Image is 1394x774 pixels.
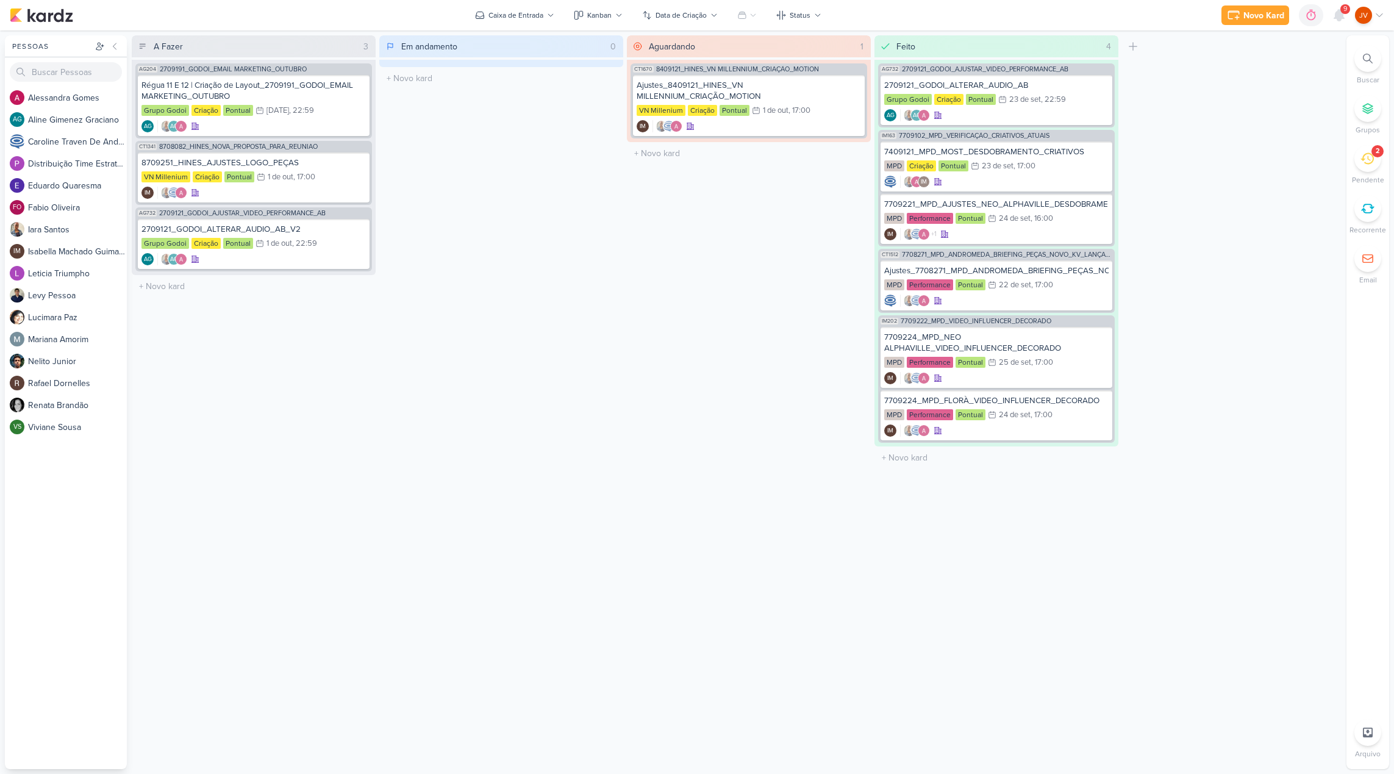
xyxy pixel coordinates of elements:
[1009,96,1041,104] div: 23 de set
[910,176,923,188] img: Alessandra Gomes
[903,228,915,240] img: Iara Santos
[141,157,366,168] div: 8709251_HINES_AJUSTES_LOGO_PEÇAS
[956,213,985,224] div: Pontual
[292,240,317,248] div: , 22:59
[877,449,1116,467] input: + Novo kard
[157,120,187,132] div: Colaboradores: Iara Santos, Aline Gimenez Graciano, Alessandra Gomes
[884,109,896,121] div: Criador(a): Aline Gimenez Graciano
[1356,124,1380,135] p: Grupos
[141,224,366,235] div: 2709121_GODOI_ALTERAR_AUDIO_AB_V2
[144,257,152,263] p: AG
[884,295,896,307] div: Criador(a): Caroline Traven De Andrade
[902,66,1068,73] span: 2709121_GODOI_AJUSTAR_VIDEO_PERFORMANCE_AB
[28,421,127,434] div: V i v i a n e S o u s a
[884,176,896,188] img: Caroline Traven De Andrade
[900,176,930,188] div: Colaboradores: Iara Santos, Alessandra Gomes, Isabella Machado Guimarães
[907,279,953,290] div: Performance
[1346,45,1389,85] li: Ctrl + F
[268,173,293,181] div: 1 de out
[910,372,923,384] img: Caroline Traven De Andrade
[918,425,930,437] img: Alessandra Gomes
[640,124,646,130] p: IM
[907,409,953,420] div: Performance
[884,372,896,384] div: Isabella Machado Guimarães
[918,109,930,121] img: Alessandra Gomes
[28,377,127,390] div: R a f a e l D o r n e l l e s
[28,201,127,214] div: F a b i o O l i v e i r a
[884,228,896,240] div: Criador(a): Isabella Machado Guimarães
[1013,162,1035,170] div: , 17:00
[884,295,896,307] img: Caroline Traven De Andrade
[999,359,1031,367] div: 25 de set
[763,107,788,115] div: 1 de out
[910,109,923,121] div: Aline Gimenez Graciano
[956,357,985,368] div: Pontual
[930,229,937,239] span: +1
[266,240,292,248] div: 1 de out
[999,411,1031,419] div: 24 de set
[1352,174,1384,185] p: Pendente
[884,395,1109,406] div: 7709224_MPD_FLORÀ_VIDEO_INFLUENCER_DECORADO
[884,228,896,240] div: Isabella Machado Guimarães
[28,333,127,346] div: M a r i a n a A m o r i m
[1243,9,1284,22] div: Novo Kard
[28,311,127,324] div: L u c i m a r a P a z
[159,210,326,217] span: 2709121_GODOI_AJUSTAR_VIDEO_PERFORMANCE_AB
[160,253,173,265] img: Iara Santos
[637,80,861,102] div: Ajustes_8409121_HINES_VN MILLENNIUM_CRIAÇÃO_MOTION
[637,105,685,116] div: VN Millenium
[160,187,173,199] img: Iara Santos
[10,112,24,127] div: Aline Gimenez Graciano
[10,8,73,23] img: kardz.app
[884,409,904,420] div: MPD
[1355,748,1381,759] p: Arquivo
[884,357,904,368] div: MPD
[887,232,893,238] p: IM
[881,132,896,139] span: IM163
[168,253,180,265] div: Aline Gimenez Graciano
[170,124,178,130] p: AG
[887,428,893,434] p: IM
[141,253,154,265] div: Aline Gimenez Graciano
[224,171,254,182] div: Pontual
[191,238,221,249] div: Criação
[144,124,152,130] p: AG
[913,113,921,119] p: AG
[903,425,915,437] img: Iara Santos
[910,228,923,240] img: Caroline Traven De Andrade
[293,173,315,181] div: , 17:00
[652,120,682,132] div: Colaboradores: Iara Santos, Caroline Traven De Andrade, Alessandra Gomes
[160,66,307,73] span: 2709191_GODOI_EMAIL MARKETING_OUTUBRO
[1359,10,1368,21] p: JV
[1359,274,1377,285] p: Email
[1357,74,1379,85] p: Buscar
[10,156,24,171] img: Distribuição Time Estratégico
[999,215,1031,223] div: 24 de set
[903,372,915,384] img: Iara Santos
[141,120,154,132] div: Aline Gimenez Graciano
[10,354,24,368] img: Nelito Junior
[13,204,21,211] p: FO
[28,135,127,148] div: C a r o l i n e T r a v e n D e A n d r a d e
[956,279,985,290] div: Pontual
[28,113,127,126] div: A l i n e G i m e n e z G r a c i a n o
[141,187,154,199] div: Isabella Machado Guimarães
[10,398,24,412] img: Renata Brandão
[175,253,187,265] img: Alessandra Gomes
[168,120,180,132] div: Aline Gimenez Graciano
[918,228,930,240] img: Alessandra Gomes
[720,105,749,116] div: Pontual
[266,107,289,115] div: [DATE]
[191,105,221,116] div: Criação
[1031,281,1053,289] div: , 17:00
[1349,224,1386,235] p: Recorrente
[1343,4,1347,14] span: 9
[28,399,127,412] div: R e n a t a B r a n d ã o
[884,109,896,121] div: Aline Gimenez Graciano
[138,66,157,73] span: AG204
[884,80,1109,91] div: 2709121_GODOI_ALTERAR_AUDIO_AB
[900,109,930,121] div: Colaboradores: Iara Santos, Aline Gimenez Graciano, Alessandra Gomes
[921,179,927,185] p: IM
[141,253,154,265] div: Criador(a): Aline Gimenez Graciano
[629,145,868,162] input: + Novo kard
